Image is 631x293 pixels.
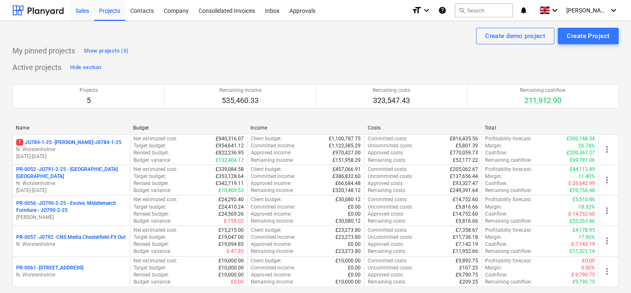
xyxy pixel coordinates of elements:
p: Budget variance : [133,248,171,255]
p: Profitability forecast : [485,227,532,234]
span: more_vert [602,236,612,246]
div: PR-0056 -JO790-2-25 - Evolve, Middlemarch Furniture - JO790-2-25[PERSON_NAME] [16,200,126,221]
p: 211,912.90 [520,96,565,106]
p: £9,790.75 [456,271,478,279]
p: Remaining costs : [368,218,406,225]
p: £5,510.86 [573,196,595,203]
p: Target budget : [133,234,166,241]
p: Approved costs : [368,271,404,279]
p: 18.32% [578,204,595,211]
div: Name [16,125,126,131]
p: £93,327.47 [453,180,478,187]
p: £4,178.95 [573,227,595,234]
p: £70,756.48 [570,187,595,194]
p: Remaining costs [373,87,410,94]
button: Show projects (0) [82,44,131,58]
p: Active projects [12,62,61,72]
p: £19,047.00 [218,234,244,241]
p: Revised budget : [133,180,169,187]
p: £14,752.60 [453,211,478,218]
div: Total [485,125,595,131]
p: Committed costs : [368,257,408,264]
p: £11,952.66 [453,248,478,255]
p: £342,719.11 [216,180,244,187]
p: £-9,790.75 [571,271,595,279]
p: £300,148.34 [567,135,595,142]
p: £-159.02 [224,218,244,225]
p: £132,404.17 [216,157,244,164]
p: £7,142.19 [456,241,478,248]
p: £940,316.07 [216,135,244,142]
p: Net estimated cost : [133,166,177,173]
i: notifications [519,5,528,15]
p: Committed income : [251,204,295,211]
p: Target budget : [133,173,166,180]
p: Profitability forecast : [485,166,532,173]
p: Net estimated cost : [133,196,177,203]
p: £11,321.14 [570,248,595,255]
p: JO784-1-25 - [PERSON_NAME]-J0784-1-25 [16,139,121,146]
i: keyboard_arrow_down [422,5,432,15]
p: Remaining cashflow : [485,279,532,286]
p: £1,100,787.75 [329,135,361,142]
p: Margin : [485,204,502,211]
p: Approved costs : [368,211,404,218]
p: Margin : [485,234,502,241]
p: PR-0057 - J0792 -CNS Media Chesterfield-Fit Out [16,234,126,241]
p: Approved income : [251,149,291,156]
span: search [459,7,465,14]
p: £9,816.66 [456,218,478,225]
p: Committed costs : [368,135,408,142]
p: Target budget : [133,264,166,271]
p: Remaining costs : [368,248,406,255]
p: £816,435.56 [450,135,478,142]
div: PR-0052 -JO791-2-25 - [GEOGRAPHIC_DATA] [GEOGRAPHIC_DATA]N. Worstenholme[DATE]-[DATE] [16,166,126,195]
p: Margin : [485,264,502,271]
p: £24,410.24 [218,204,244,211]
p: Remaining income : [251,279,294,286]
p: Revised budget : [133,271,169,279]
p: Cashflow : [485,271,507,279]
p: Remaining cashflow : [485,187,532,194]
p: £-26,642.99 [568,180,595,187]
div: Hide section [70,63,101,72]
p: £-7,142.19 [571,241,595,248]
button: Create Project [558,28,619,44]
p: [PERSON_NAME] [16,214,126,221]
p: Revised budget : [133,211,169,218]
div: Costs [367,125,478,131]
span: more_vert [602,144,612,154]
p: 323,547.43 [373,96,410,106]
p: Budget variance : [133,279,171,286]
p: £822,236.95 [216,149,244,156]
p: Remaining income : [251,157,294,164]
p: Projects [80,87,98,94]
p: Cashflow : [485,180,507,187]
p: £30,080.12 [335,218,361,225]
p: Net estimated cost : [133,135,177,142]
p: £-47.85 [227,248,244,255]
p: Client budget : [251,196,282,203]
p: £44,113.49 [570,166,595,173]
span: 1 [16,139,23,146]
p: Uncommitted costs : [368,264,413,271]
p: 26.74% [578,142,595,149]
i: keyboard_arrow_down [609,5,619,15]
p: Approved costs : [368,149,404,156]
p: Budget variance : [133,157,171,164]
p: Revised budget : [133,241,169,248]
p: Committed income : [251,142,295,149]
p: £66,684.48 [335,180,361,187]
div: Income [250,125,361,131]
p: Remaining costs : [368,187,406,194]
p: £52,177.22 [453,157,478,164]
p: Client budget : [251,166,282,173]
p: Profitability forecast : [485,257,532,264]
p: £954,641.12 [216,142,244,149]
p: Remaining cashflow : [485,157,532,164]
p: [DATE] - [DATE] [16,153,126,160]
p: Remaining income : [251,218,294,225]
p: £353,128.64 [216,173,244,180]
p: PR-0061 - [STREET_ADDRESS] [16,264,83,271]
p: £209.25 [459,279,478,286]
